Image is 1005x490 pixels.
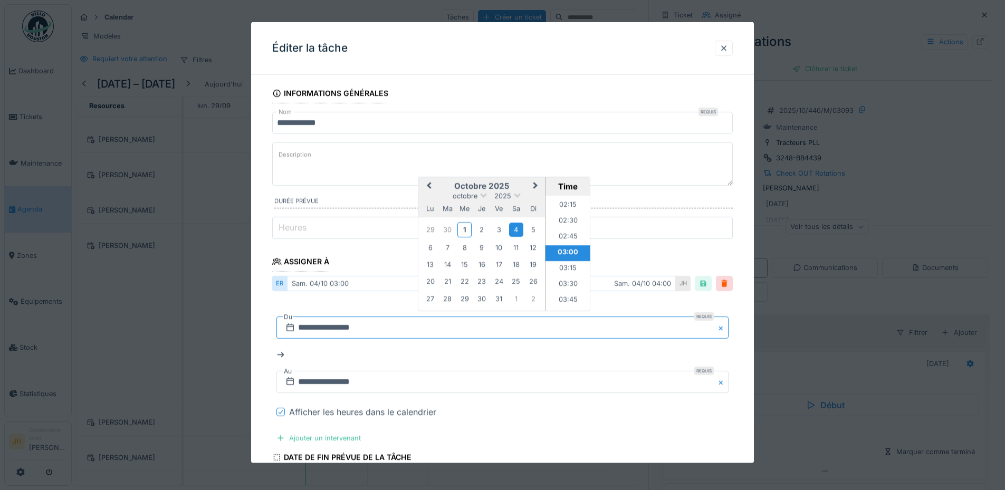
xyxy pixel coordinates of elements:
[274,197,733,208] label: Durée prévue
[545,214,590,229] li: 02:30
[283,366,293,377] label: Au
[423,274,437,289] div: Choose lundi 20 octobre 2025
[492,223,506,237] div: Choose vendredi 3 octobre 2025
[457,201,472,216] div: mercredi
[717,371,729,393] button: Close
[418,181,545,191] h2: octobre 2025
[441,274,455,289] div: Choose mardi 21 octobre 2025
[457,292,472,306] div: Choose mercredi 29 octobre 2025
[509,201,523,216] div: samedi
[526,240,540,254] div: Choose dimanche 12 octobre 2025
[422,220,542,307] div: Month octobre, 2025
[441,257,455,272] div: Choose mardi 14 octobre 2025
[545,277,590,293] li: 03:30
[441,292,455,306] div: Choose mardi 28 octobre 2025
[423,257,437,272] div: Choose lundi 13 octobre 2025
[526,201,540,216] div: dimanche
[272,85,388,103] div: Informations générales
[276,108,294,117] label: Nom
[423,223,437,237] div: Choose lundi 29 septembre 2025
[509,223,523,237] div: Choose samedi 4 octobre 2025
[423,240,437,254] div: Choose lundi 6 octobre 2025
[494,191,511,199] span: 2025
[475,274,489,289] div: Choose jeudi 23 octobre 2025
[548,181,587,191] div: Time
[423,201,437,216] div: lundi
[545,293,590,309] li: 03:45
[457,257,472,272] div: Choose mercredi 15 octobre 2025
[272,254,329,272] div: Assigner à
[276,148,313,161] label: Description
[441,240,455,254] div: Choose mardi 7 octobre 2025
[272,449,411,467] div: Date de fin prévue de la tâche
[419,178,436,195] button: Previous Month
[526,257,540,272] div: Choose dimanche 19 octobre 2025
[526,274,540,289] div: Choose dimanche 26 octobre 2025
[694,312,714,321] div: Requis
[272,431,365,445] div: Ajouter un intervenant
[289,406,436,418] div: Afficher les heures dans le calendrier
[441,201,455,216] div: mardi
[475,240,489,254] div: Choose jeudi 9 octobre 2025
[509,240,523,254] div: Choose samedi 11 octobre 2025
[287,276,676,291] div: sam. 04/10 03:00 sam. 04/10 04:00
[545,198,590,214] li: 02:15
[272,276,287,291] div: ER
[276,221,309,234] label: Heures
[492,292,506,306] div: Choose vendredi 31 octobre 2025
[453,191,477,199] span: octobre
[457,274,472,289] div: Choose mercredi 22 octobre 2025
[545,261,590,277] li: 03:15
[526,292,540,306] div: Choose dimanche 2 novembre 2025
[492,201,506,216] div: vendredi
[492,274,506,289] div: Choose vendredi 24 octobre 2025
[475,292,489,306] div: Choose jeudi 30 octobre 2025
[526,223,540,237] div: Choose dimanche 5 octobre 2025
[475,201,489,216] div: jeudi
[717,316,729,339] button: Close
[423,292,437,306] div: Choose lundi 27 octobre 2025
[283,311,293,323] label: Du
[475,257,489,272] div: Choose jeudi 16 octobre 2025
[545,245,590,261] li: 03:00
[698,108,718,116] div: Requis
[457,240,472,254] div: Choose mercredi 8 octobre 2025
[694,367,714,375] div: Requis
[545,309,590,324] li: 04:00
[528,178,545,195] button: Next Month
[509,292,523,306] div: Choose samedi 1 novembre 2025
[676,276,691,291] div: JH
[492,257,506,272] div: Choose vendredi 17 octobre 2025
[545,229,590,245] li: 02:45
[545,196,590,311] ul: Time
[509,257,523,272] div: Choose samedi 18 octobre 2025
[475,223,489,237] div: Choose jeudi 2 octobre 2025
[441,223,455,237] div: Choose mardi 30 septembre 2025
[272,42,348,55] h3: Éditer la tâche
[492,240,506,254] div: Choose vendredi 10 octobre 2025
[509,274,523,289] div: Choose samedi 25 octobre 2025
[457,222,472,237] div: Choose mercredi 1 octobre 2025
